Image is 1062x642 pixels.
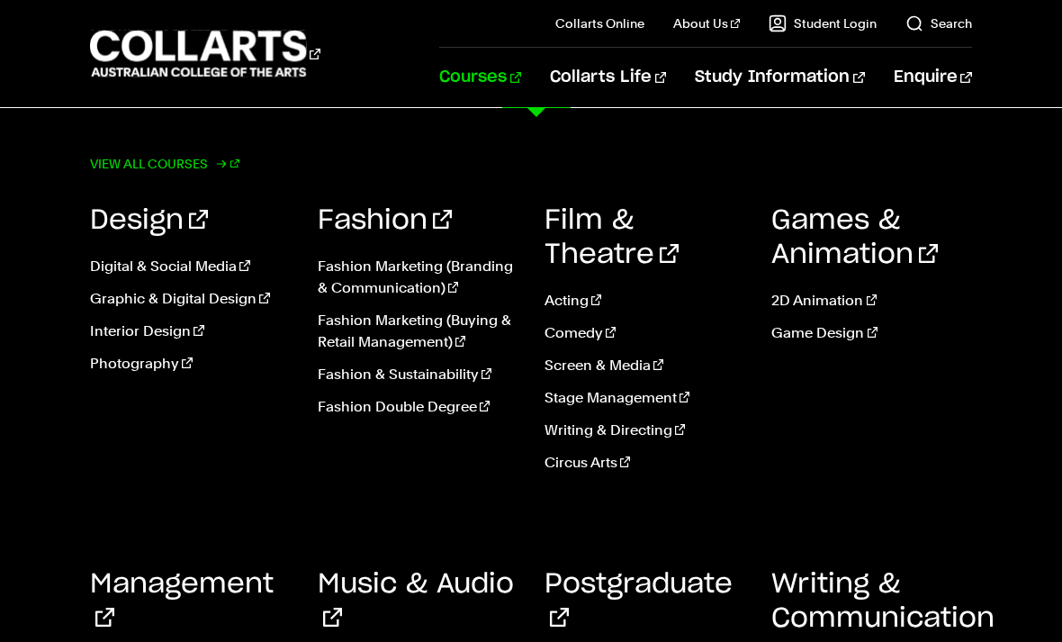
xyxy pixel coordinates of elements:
[544,387,744,409] a: Stage Management
[673,14,740,32] a: About Us
[544,290,744,312] a: Acting
[318,396,517,418] a: Fashion Double Degree
[769,14,877,32] a: Student Login
[894,48,972,107] a: Enquire
[771,207,938,268] a: Games & Animation
[544,452,744,474] a: Circus Arts
[90,256,290,277] a: Digital & Social Media
[318,364,517,385] a: Fashion & Sustainability
[90,151,239,176] a: View all courses
[90,207,208,234] a: Design
[318,310,517,353] a: Fashion Marketing (Buying & Retail Management)
[905,14,972,32] a: Search
[695,48,864,107] a: Study Information
[544,207,679,268] a: Film & Theatre
[771,322,971,344] a: Game Design
[90,353,290,375] a: Photography
[544,420,744,441] a: Writing & Directing
[544,571,733,632] a: Postgraduate
[318,256,517,299] a: Fashion Marketing (Branding & Communication)
[90,288,290,310] a: Graphic & Digital Design
[771,290,971,312] a: 2D Animation
[550,48,666,107] a: Collarts Life
[555,14,644,32] a: Collarts Online
[544,322,744,344] a: Comedy
[439,48,521,107] a: Courses
[90,321,290,342] a: Interior Design
[318,207,452,234] a: Fashion
[90,28,320,79] div: Go to homepage
[544,355,744,376] a: Screen & Media
[318,571,514,632] a: Music & Audio
[90,571,274,632] a: Management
